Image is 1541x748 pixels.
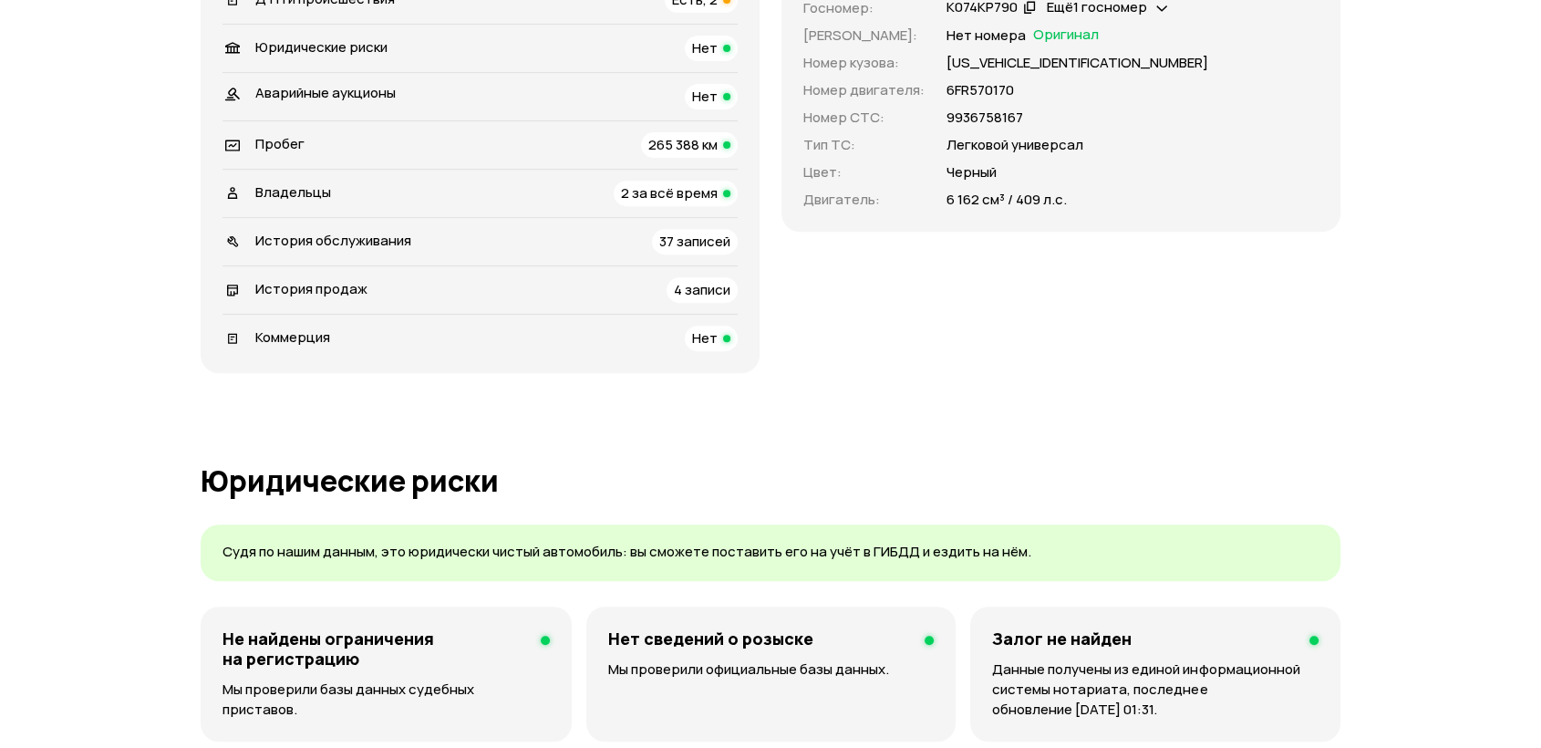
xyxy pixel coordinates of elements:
p: Номер двигателя : [803,80,925,100]
p: 6FR570170 [946,80,1014,100]
span: Нет [692,87,718,106]
p: Данные получены из единой информационной системы нотариата, последнее обновление [DATE] 01:31. [992,660,1319,720]
span: Оригинал [1033,26,1099,46]
span: 37 записей [659,232,730,251]
p: Мы проверили официальные базы данных. [608,660,935,680]
p: Тип ТС : [803,135,925,155]
p: Двигатель : [803,190,925,210]
span: 2 за всё время [621,183,718,203]
p: Нет номера [946,26,1026,46]
p: Легковой универсал [946,135,1083,155]
span: История обслуживания [255,231,411,250]
span: 265 388 км [648,135,718,154]
span: Нет [692,38,718,57]
span: Нет [692,328,718,348]
p: 6 162 см³ / 409 л.с. [946,190,1067,210]
p: Номер кузова : [803,53,925,73]
span: Пробег [255,134,305,153]
h1: Юридические риски [201,464,1340,497]
p: Судя по нашим данным, это юридически чистый автомобиль: вы сможете поставить его на учёт в ГИБДД ... [222,543,1319,562]
p: 9936758167 [946,108,1023,128]
p: [PERSON_NAME] : [803,26,925,46]
span: Аварийные аукционы [255,83,396,102]
h4: Нет сведений о розыске [608,629,813,649]
h4: Не найдены ограничения на регистрацию [222,629,526,669]
span: 4 записи [674,280,730,299]
h4: Залог не найден [992,629,1132,649]
span: История продаж [255,279,367,298]
p: Черный [946,162,997,182]
span: Коммерция [255,327,330,347]
span: Владельцы [255,182,331,202]
span: Юридические риски [255,37,388,57]
p: Номер СТС : [803,108,925,128]
p: [US_VEHICLE_IDENTIFICATION_NUMBER] [946,53,1208,73]
p: Мы проверили базы данных судебных приставов. [222,680,550,720]
p: Цвет : [803,162,925,182]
